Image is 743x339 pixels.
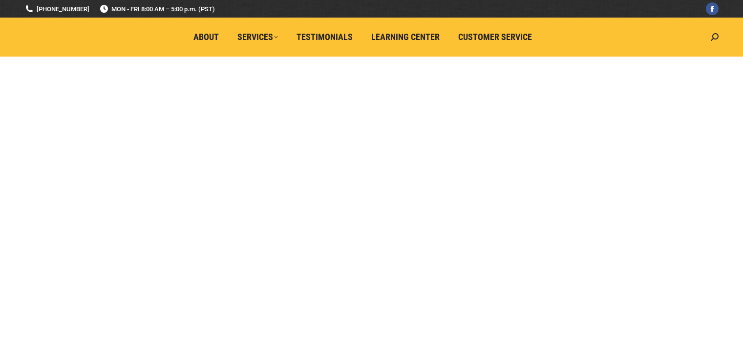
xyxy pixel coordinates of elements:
[99,4,215,14] span: MON - FRI 8:00 AM – 5:00 p.m. (PST)
[451,28,539,46] a: Customer Service
[187,28,226,46] a: About
[237,32,278,42] span: Services
[24,4,89,14] a: [PHONE_NUMBER]
[364,28,446,46] a: Learning Center
[706,2,719,15] a: Facebook page opens in new window
[371,32,440,42] span: Learning Center
[458,32,532,42] span: Customer Service
[290,28,360,46] a: Testimonials
[193,32,219,42] span: About
[297,32,353,42] span: Testimonials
